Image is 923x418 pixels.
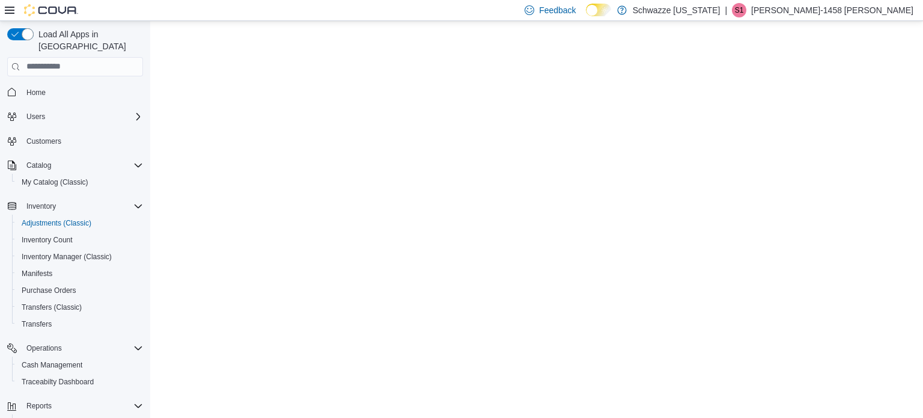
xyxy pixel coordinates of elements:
[2,84,148,101] button: Home
[586,16,586,17] span: Dark Mode
[17,233,143,247] span: Inventory Count
[633,3,720,17] p: Schwazze [US_STATE]
[22,85,50,100] a: Home
[22,177,88,187] span: My Catalog (Classic)
[12,174,148,191] button: My Catalog (Classic)
[12,215,148,232] button: Adjustments (Classic)
[22,269,52,278] span: Manifests
[2,157,148,174] button: Catalog
[17,233,78,247] a: Inventory Count
[22,134,66,149] a: Customers
[17,317,56,331] a: Transfers
[22,286,76,295] span: Purchase Orders
[22,199,61,214] button: Inventory
[17,175,143,189] span: My Catalog (Classic)
[22,319,52,329] span: Transfers
[26,112,45,121] span: Users
[17,216,143,230] span: Adjustments (Classic)
[22,199,143,214] span: Inventory
[17,250,117,264] a: Inventory Manager (Classic)
[735,3,744,17] span: S1
[17,358,143,372] span: Cash Management
[17,175,93,189] a: My Catalog (Classic)
[17,266,57,281] a: Manifests
[17,375,143,389] span: Traceabilty Dashboard
[17,283,143,298] span: Purchase Orders
[12,316,148,333] button: Transfers
[22,109,50,124] button: Users
[17,300,87,315] a: Transfers (Classic)
[725,3,727,17] p: |
[22,399,56,413] button: Reports
[732,3,746,17] div: Samantha-1458 Matthews
[17,358,87,372] a: Cash Management
[22,235,73,245] span: Inventory Count
[26,88,46,97] span: Home
[2,132,148,150] button: Customers
[12,282,148,299] button: Purchase Orders
[22,360,82,370] span: Cash Management
[12,265,148,282] button: Manifests
[12,248,148,265] button: Inventory Manager (Classic)
[586,4,611,16] input: Dark Mode
[26,137,61,146] span: Customers
[17,317,143,331] span: Transfers
[12,232,148,248] button: Inventory Count
[22,109,143,124] span: Users
[24,4,78,16] img: Cova
[34,28,143,52] span: Load All Apps in [GEOGRAPHIC_DATA]
[22,399,143,413] span: Reports
[22,303,82,312] span: Transfers (Classic)
[17,300,143,315] span: Transfers (Classic)
[539,4,576,16] span: Feedback
[2,398,148,414] button: Reports
[12,373,148,390] button: Traceabilty Dashboard
[22,85,143,100] span: Home
[26,401,52,411] span: Reports
[751,3,913,17] p: [PERSON_NAME]-1458 [PERSON_NAME]
[17,283,81,298] a: Purchase Orders
[17,266,143,281] span: Manifests
[22,341,67,355] button: Operations
[2,108,148,125] button: Users
[17,375,99,389] a: Traceabilty Dashboard
[17,250,143,264] span: Inventory Manager (Classic)
[26,343,62,353] span: Operations
[22,218,91,228] span: Adjustments (Classic)
[22,134,143,149] span: Customers
[26,201,56,211] span: Inventory
[22,377,94,387] span: Traceabilty Dashboard
[22,341,143,355] span: Operations
[17,216,96,230] a: Adjustments (Classic)
[12,299,148,316] button: Transfers (Classic)
[26,161,51,170] span: Catalog
[22,158,56,173] button: Catalog
[2,198,148,215] button: Inventory
[12,357,148,373] button: Cash Management
[22,158,143,173] span: Catalog
[22,252,112,262] span: Inventory Manager (Classic)
[2,340,148,357] button: Operations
